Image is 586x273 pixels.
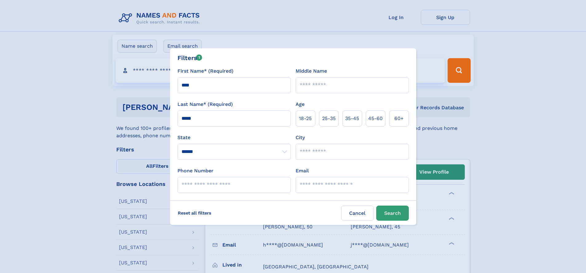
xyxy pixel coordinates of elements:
[299,115,312,122] span: 18‑25
[177,67,233,75] label: First Name* (Required)
[341,206,374,221] label: Cancel
[368,115,383,122] span: 45‑60
[376,206,409,221] button: Search
[177,53,202,62] div: Filters
[296,101,305,108] label: Age
[296,67,327,75] label: Middle Name
[174,206,215,220] label: Reset all filters
[177,134,291,141] label: State
[394,115,404,122] span: 60+
[177,167,213,175] label: Phone Number
[296,167,309,175] label: Email
[296,134,305,141] label: City
[177,101,233,108] label: Last Name* (Required)
[322,115,336,122] span: 25‑35
[345,115,359,122] span: 35‑45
